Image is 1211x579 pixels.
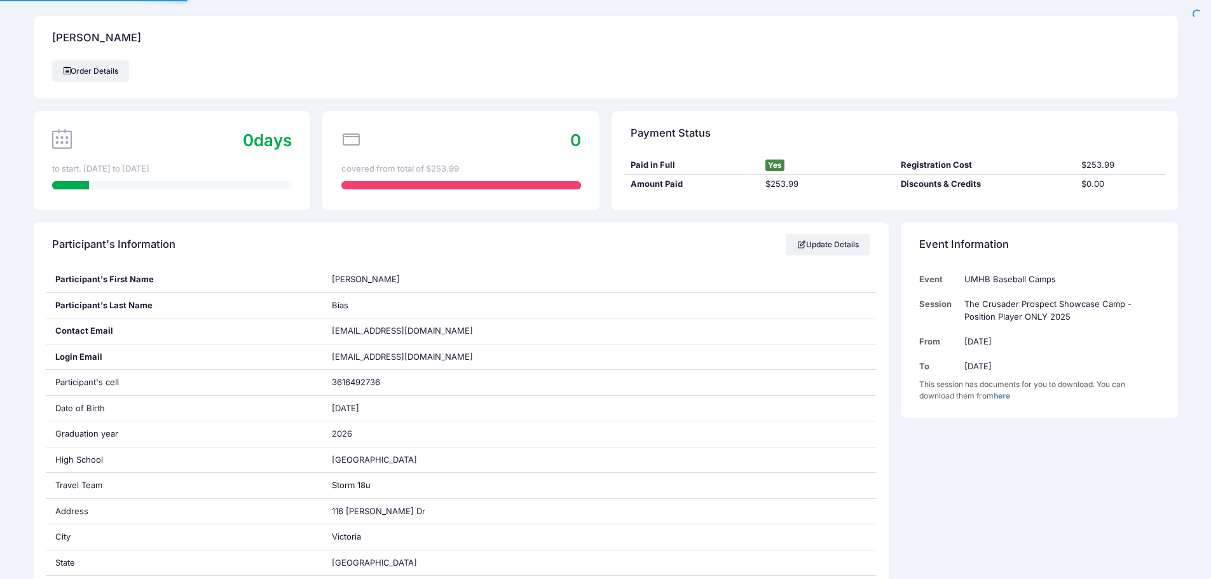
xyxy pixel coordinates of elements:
td: To [919,354,958,379]
div: days [243,128,292,153]
span: 2026 [332,428,352,439]
div: Graduation year [46,421,322,447]
span: 3616492736 [332,377,380,387]
div: Registration Cost [894,159,1075,172]
div: Address [46,499,322,524]
span: [GEOGRAPHIC_DATA] [332,557,417,568]
a: Order Details [52,60,130,82]
span: 0 [570,130,581,150]
td: The Crusader Prospect Showcase Camp - Position Player ONLY 2025 [958,292,1159,329]
span: Bias [332,300,348,310]
div: Contact Email [46,318,322,344]
div: covered from total of $253.99 [341,163,581,175]
div: This session has documents for you to download. You can download them from [919,379,1159,402]
span: 116 [PERSON_NAME] Dr [332,506,425,516]
div: $0.00 [1075,178,1165,191]
div: City [46,524,322,550]
div: Travel Team [46,473,322,498]
td: UMHB Baseball Camps [958,267,1159,292]
h4: Event Information [919,227,1009,263]
div: Login Email [46,344,322,370]
span: [PERSON_NAME] [332,274,400,284]
span: Yes [765,160,784,171]
span: [EMAIL_ADDRESS][DOMAIN_NAME] [332,351,491,364]
div: Date of Birth [46,396,322,421]
td: [DATE] [958,329,1159,354]
span: 0 [243,130,254,150]
span: [GEOGRAPHIC_DATA] [332,454,417,465]
span: Storm 18u [332,480,371,490]
div: Participant's Last Name [46,293,322,318]
div: $253.99 [760,178,895,191]
td: From [919,329,958,354]
h4: [PERSON_NAME] [52,20,141,57]
div: State [46,550,322,576]
h4: Participant's Information [52,227,175,263]
span: [EMAIL_ADDRESS][DOMAIN_NAME] [332,325,473,336]
div: Paid in Full [624,159,760,172]
td: [DATE] [958,354,1159,379]
span: [DATE] [332,403,359,413]
div: High School [46,447,322,473]
td: Session [919,292,958,329]
a: Update Details [786,234,870,255]
h4: Payment Status [631,115,711,151]
div: Participant's cell [46,370,322,395]
a: here [994,391,1010,400]
div: $253.99 [1075,159,1165,172]
span: Victoria [332,531,361,542]
div: to start. [DATE] to [DATE] [52,163,292,175]
div: Discounts & Credits [894,178,1075,191]
td: Event [919,267,958,292]
div: Participant's First Name [46,267,322,292]
div: Amount Paid [624,178,760,191]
